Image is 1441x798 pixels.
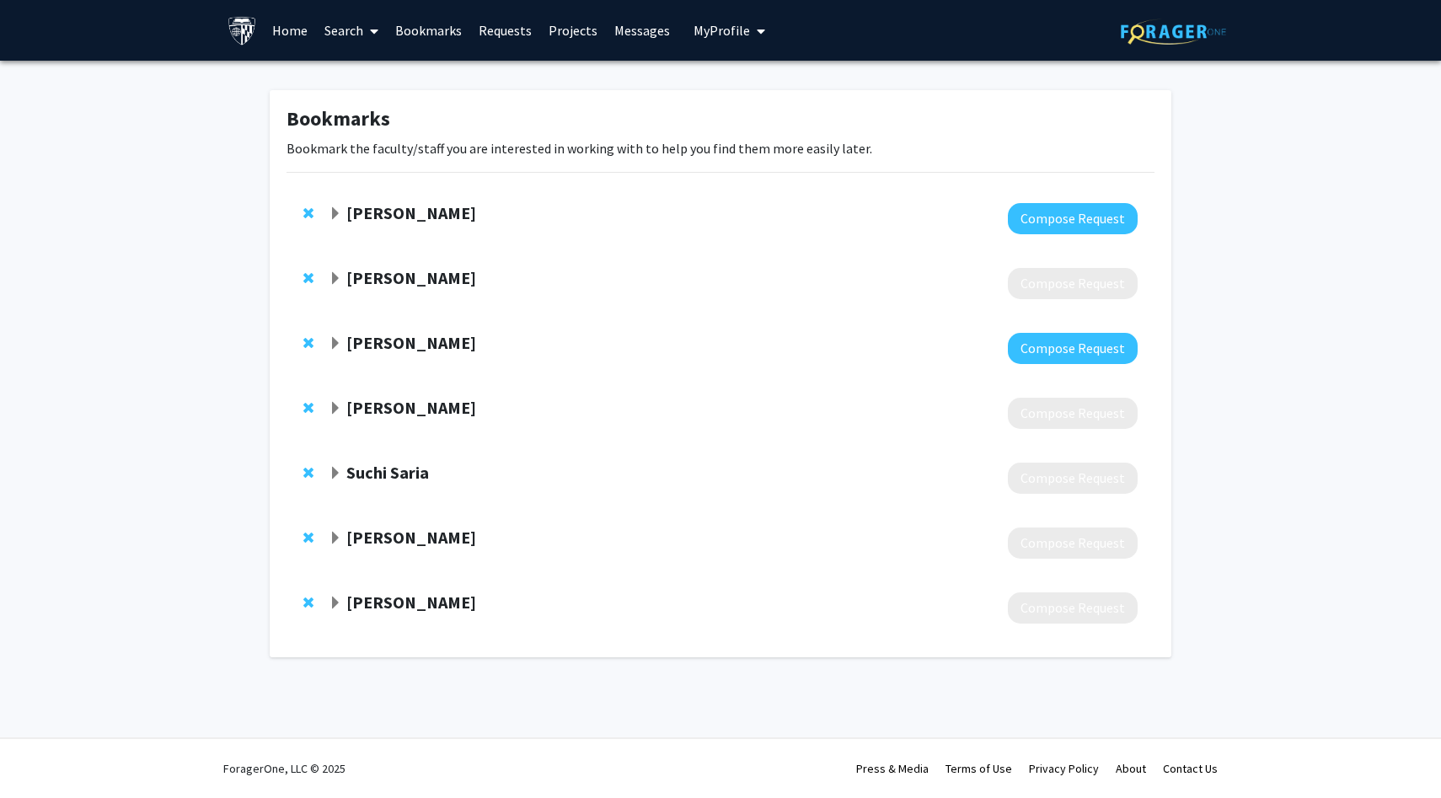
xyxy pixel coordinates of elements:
span: Expand Greg Hager Bookmark [329,597,342,610]
span: Expand Suchi Saria Bookmark [329,467,342,480]
span: Remove Greg Hager from bookmarks [303,596,313,609]
button: Compose Request to Mahsa Yarmohammadi [1008,398,1138,429]
span: Expand Mark Dredze Bookmark [329,337,342,351]
a: Press & Media [856,761,929,776]
strong: [PERSON_NAME] [346,397,476,418]
a: Bookmarks [387,1,470,60]
span: Remove Mark Dredze from bookmarks [303,336,313,350]
iframe: Chat [13,722,72,785]
img: ForagerOne Logo [1121,19,1226,45]
a: Search [316,1,387,60]
strong: [PERSON_NAME] [346,592,476,613]
span: Expand Alan Yuille Bookmark [329,532,342,545]
a: About [1116,761,1146,776]
a: Contact Us [1163,761,1218,776]
strong: Suchi Saria [346,462,429,483]
a: Home [264,1,316,60]
span: Expand Rama Chellappa Bookmark [329,272,342,286]
strong: [PERSON_NAME] [346,332,476,353]
span: Expand Daniel Khashabi Bookmark [329,207,342,221]
button: Compose Request to Suchi Saria [1008,463,1138,494]
button: Compose Request to Mark Dredze [1008,333,1138,364]
a: Requests [470,1,540,60]
span: Remove Alan Yuille from bookmarks [303,531,313,544]
span: My Profile [694,22,750,39]
h1: Bookmarks [287,107,1154,131]
strong: [PERSON_NAME] [346,527,476,548]
strong: [PERSON_NAME] [346,202,476,223]
a: Privacy Policy [1029,761,1099,776]
button: Compose Request to Greg Hager [1008,592,1138,624]
a: Terms of Use [945,761,1012,776]
span: Expand Mahsa Yarmohammadi Bookmark [329,402,342,415]
a: Projects [540,1,606,60]
img: Johns Hopkins University Logo [228,16,257,46]
strong: [PERSON_NAME] [346,267,476,288]
div: ForagerOne, LLC © 2025 [223,739,346,798]
span: Remove Daniel Khashabi from bookmarks [303,206,313,220]
a: Messages [606,1,678,60]
span: Remove Rama Chellappa from bookmarks [303,271,313,285]
p: Bookmark the faculty/staff you are interested in working with to help you find them more easily l... [287,138,1154,158]
span: Remove Suchi Saria from bookmarks [303,466,313,479]
button: Compose Request to Alan Yuille [1008,528,1138,559]
button: Compose Request to Rama Chellappa [1008,268,1138,299]
button: Compose Request to Daniel Khashabi [1008,203,1138,234]
span: Remove Mahsa Yarmohammadi from bookmarks [303,401,313,415]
